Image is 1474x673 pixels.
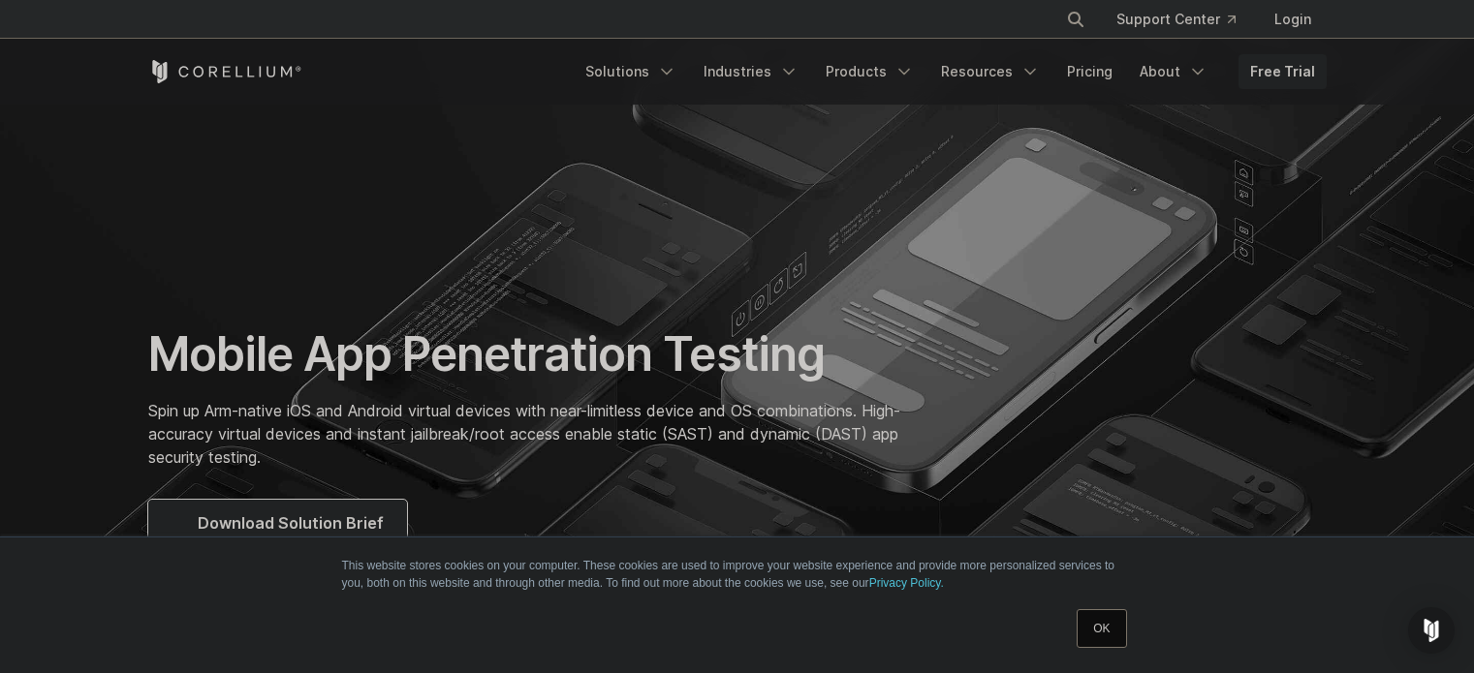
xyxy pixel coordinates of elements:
[692,54,810,89] a: Industries
[574,54,688,89] a: Solutions
[814,54,925,89] a: Products
[1408,607,1455,654] div: Open Intercom Messenger
[929,54,1051,89] a: Resources
[1077,609,1126,648] a: OK
[1058,2,1093,37] button: Search
[1239,54,1327,89] a: Free Trial
[574,54,1327,89] div: Navigation Menu
[148,401,900,467] span: Spin up Arm-native iOS and Android virtual devices with near-limitless device and OS combinations...
[148,500,407,546] a: Download Solution Brief
[1043,2,1327,37] div: Navigation Menu
[1128,54,1219,89] a: About
[198,511,384,535] span: Download Solution Brief
[1259,2,1327,37] a: Login
[148,325,921,383] h1: Mobile App Penetration Testing
[342,557,1133,592] p: This website stores cookies on your computer. These cookies are used to improve your website expe...
[1055,54,1124,89] a: Pricing
[148,60,302,83] a: Corellium Home
[869,576,944,590] a: Privacy Policy.
[1101,2,1251,37] a: Support Center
